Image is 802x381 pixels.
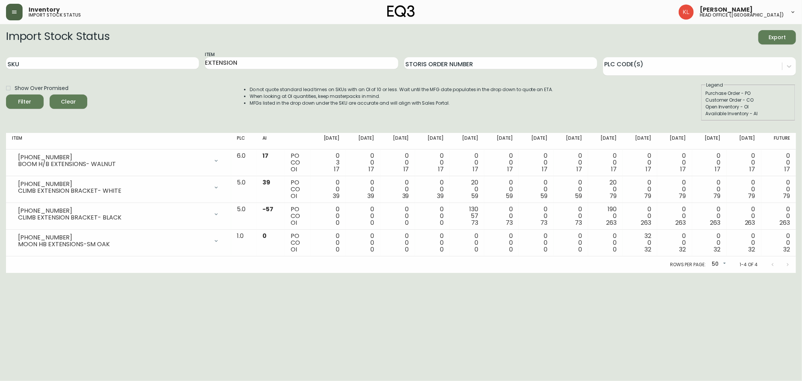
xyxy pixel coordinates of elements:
div: 0 0 [559,233,582,253]
div: 0 0 [594,152,617,173]
div: 130 57 [456,206,478,226]
span: 0 [509,245,513,254]
span: 263 [676,218,686,227]
span: 17 [542,165,547,174]
div: 0 0 [421,179,444,200]
span: 32 [749,245,755,254]
span: OI [291,245,297,254]
div: MOON HB EXTENSIONS-SM OAK [18,241,209,248]
div: [PHONE_NUMBER] [18,181,209,187]
th: [DATE] [519,133,553,149]
div: Customer Order - CO [705,97,791,104]
span: 59 [540,192,547,200]
th: [DATE] [588,133,623,149]
div: 50 [709,258,728,271]
th: [DATE] [415,133,450,149]
div: Open Inventory - OI [705,104,791,110]
h5: import stock status [29,13,81,17]
div: 0 0 [698,206,721,226]
div: 0 0 [456,233,478,253]
th: [DATE] [727,133,761,149]
div: 0 0 [629,179,651,200]
span: 17 [681,165,686,174]
span: Show Over Promised [15,84,68,92]
div: PO CO [291,233,305,253]
th: [DATE] [311,133,346,149]
span: 79 [783,192,790,200]
div: 0 0 [317,206,340,226]
span: 0 [613,245,617,254]
div: 0 0 [525,206,547,226]
span: OI [291,165,297,174]
div: 0 0 [490,233,513,253]
img: logo [387,5,415,17]
div: 20 0 [594,179,617,200]
td: 6.0 [231,149,257,176]
div: 0 0 [421,206,444,226]
span: 17 [262,151,268,160]
span: OI [291,218,297,227]
span: 263 [710,218,721,227]
span: 32 [783,245,790,254]
div: 0 0 [352,206,374,226]
div: 0 0 [387,179,409,200]
li: Do not quote standard lead times on SKUs with an OI of 10 or less. Wait until the MFG date popula... [250,86,553,93]
span: 17 [438,165,444,174]
div: 0 0 [456,152,478,173]
div: [PHONE_NUMBER]CLIMB EXTENSION BRACKET- WHITE [12,179,225,196]
span: 59 [506,192,513,200]
span: 0 [405,218,409,227]
span: 0 [578,245,582,254]
span: 263 [745,218,755,227]
span: 0 [371,218,374,227]
span: 0 [336,218,340,227]
span: 0 [440,245,444,254]
th: AI [256,133,285,149]
div: 0 0 [421,152,444,173]
span: 0 [371,245,374,254]
span: 59 [575,192,582,200]
span: 17 [507,165,513,174]
div: 32 0 [629,233,651,253]
div: 20 0 [456,179,478,200]
p: 1-4 of 4 [740,261,758,268]
div: 0 0 [387,233,409,253]
span: 263 [641,218,652,227]
div: 0 0 [559,179,582,200]
th: PLC [231,133,257,149]
span: 263 [779,218,790,227]
h5: head office ([GEOGRAPHIC_DATA]) [700,13,784,17]
div: 0 0 [525,179,547,200]
span: 32 [714,245,721,254]
img: 2c0c8aa7421344cf0398c7f872b772b5 [679,5,694,20]
span: 32 [679,245,686,254]
div: 0 0 [629,206,651,226]
p: Rows per page: [670,261,706,268]
span: 17 [369,165,374,174]
div: 0 0 [663,206,686,226]
button: Filter [6,94,44,109]
span: 39 [333,192,340,200]
span: [PERSON_NAME] [700,7,753,13]
span: 17 [784,165,790,174]
div: 0 0 [698,233,721,253]
span: OI [291,192,297,200]
div: 0 0 [490,206,513,226]
div: 0 0 [387,206,409,226]
div: 0 0 [525,233,547,253]
th: [DATE] [450,133,484,149]
button: Export [758,30,796,44]
div: BOOM H/B EXTENSIONS- WALNUT [18,161,209,168]
span: 0 [475,245,478,254]
th: [DATE] [484,133,519,149]
span: 79 [679,192,686,200]
span: 263 [606,218,617,227]
h2: Import Stock Status [6,30,109,44]
div: 0 0 [698,179,721,200]
li: When looking at OI quantities, keep masterpacks in mind. [250,93,553,100]
div: 0 0 [767,152,790,173]
legend: Legend [705,82,724,88]
td: 5.0 [231,203,257,230]
span: 73 [506,218,513,227]
th: [DATE] [623,133,657,149]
